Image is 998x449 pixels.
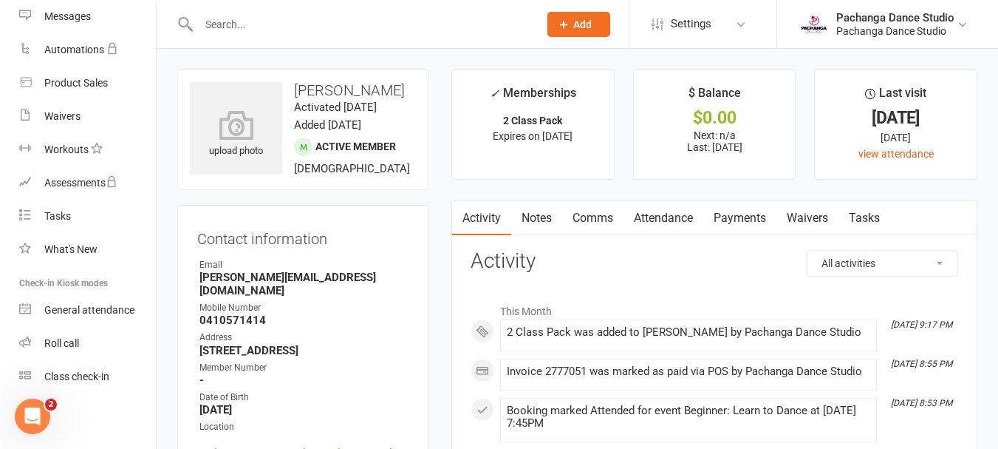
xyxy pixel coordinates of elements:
[19,133,156,166] a: Workouts
[44,177,117,189] div: Assessments
[647,110,782,126] div: $0.00
[471,250,958,273] h3: Activity
[703,201,776,235] a: Payments
[44,243,98,255] div: What's New
[199,403,409,416] strong: [DATE]
[891,359,952,369] i: [DATE] 8:55 PM
[44,371,109,382] div: Class check-in
[194,14,528,35] input: Search...
[44,77,108,89] div: Product Sales
[45,399,57,411] span: 2
[507,365,870,378] div: Invoice 2777051 was marked as paid via POS by Pachanga Dance Studio
[190,110,282,159] div: upload photo
[891,320,952,330] i: [DATE] 9:17 PM
[44,304,134,316] div: General attendance
[199,391,409,405] div: Date of Birth
[776,201,838,235] a: Waivers
[19,33,156,67] a: Automations
[294,118,361,132] time: Added [DATE]
[294,162,410,175] span: [DEMOGRAPHIC_DATA]
[836,11,954,24] div: Pachanga Dance Studio
[19,166,156,200] a: Assessments
[828,129,963,146] div: [DATE]
[44,44,104,55] div: Automations
[44,10,91,22] div: Messages
[19,100,156,133] a: Waivers
[688,84,741,110] div: $ Balance
[19,327,156,360] a: Roll call
[190,82,417,98] h3: [PERSON_NAME]
[294,101,377,114] time: Activated [DATE]
[315,141,396,152] span: Active member
[199,301,409,315] div: Mobile Number
[562,201,623,235] a: Comms
[19,360,156,394] a: Class kiosk mode
[490,84,576,111] div: Memberships
[671,7,711,41] span: Settings
[199,344,409,357] strong: [STREET_ADDRESS]
[471,296,958,320] li: This Month
[647,129,782,153] p: Next: n/a Last: [DATE]
[623,201,703,235] a: Attendance
[452,201,511,235] a: Activity
[865,84,926,110] div: Last visit
[828,110,963,126] div: [DATE]
[490,87,499,101] i: ✓
[507,326,870,339] div: 2 Class Pack was added to [PERSON_NAME] by Pachanga Dance Studio
[503,115,562,126] strong: 2 Class Pack
[493,130,573,142] span: Expires on [DATE]
[19,233,156,266] a: What's New
[199,258,409,272] div: Email
[199,374,409,387] strong: -
[44,210,71,222] div: Tasks
[44,110,81,122] div: Waivers
[19,294,156,327] a: General attendance kiosk mode
[799,10,829,39] img: thumb_image1671416292.png
[199,314,409,327] strong: 0410571414
[199,331,409,345] div: Address
[858,148,934,160] a: view attendance
[507,405,870,430] div: Booking marked Attended for event Beginner: Learn to Dance at [DATE] 7:45PM
[199,361,409,375] div: Member Number
[44,337,79,349] div: Roll call
[511,201,562,235] a: Notes
[19,67,156,100] a: Product Sales
[838,201,890,235] a: Tasks
[19,200,156,233] a: Tasks
[836,24,954,38] div: Pachanga Dance Studio
[44,144,89,155] div: Workouts
[199,271,409,297] strong: [PERSON_NAME][EMAIL_ADDRESS][DOMAIN_NAME]
[573,18,592,30] span: Add
[891,398,952,408] i: [DATE] 8:53 PM
[197,225,409,247] h3: Contact information
[547,12,610,37] button: Add
[199,420,409,434] div: Location
[15,399,50,434] iframe: Intercom live chat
